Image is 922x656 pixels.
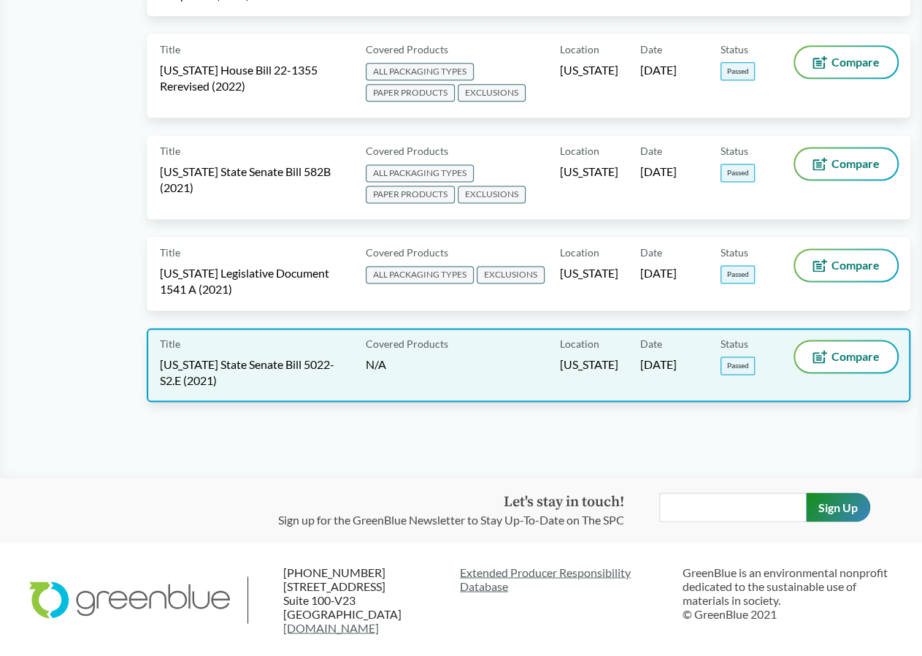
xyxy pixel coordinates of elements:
span: Passed [721,62,755,80]
span: PAPER PRODUCTS [366,186,455,203]
span: EXCLUSIONS [458,84,526,102]
strong: Let's stay in touch! [504,492,624,511]
span: ALL PACKAGING TYPES [366,266,474,283]
span: [US_STATE] [560,356,618,373]
span: [US_STATE] Legislative Document 1541 A (2021) [160,265,348,297]
span: Date [640,245,662,260]
p: [PHONE_NUMBER] [STREET_ADDRESS] Suite 100-V23 [GEOGRAPHIC_DATA] [283,565,460,635]
span: [US_STATE] [560,164,618,180]
span: Status [721,336,748,351]
span: Compare [831,158,880,169]
span: Title [160,42,180,57]
span: Compare [831,351,880,362]
span: Date [640,336,662,351]
input: Sign Up [806,492,870,522]
span: Compare [831,259,880,271]
span: EXCLUSIONS [458,186,526,203]
span: [US_STATE] State Senate Bill 5022-S2.E (2021) [160,356,348,389]
span: Covered Products [366,245,448,260]
span: Date [640,42,662,57]
span: Passed [721,164,755,182]
span: [DATE] [640,356,677,373]
button: Compare [795,47,897,77]
span: Title [160,245,180,260]
span: [US_STATE] [560,265,618,281]
span: [US_STATE] House Bill 22-1355 Rerevised (2022) [160,62,348,94]
p: Sign up for the GreenBlue Newsletter to Stay Up-To-Date on The SPC [278,511,624,528]
span: ALL PACKAGING TYPES [366,164,474,182]
span: Covered Products [366,143,448,159]
a: Extended Producer ResponsibilityDatabase [460,565,671,592]
span: Status [721,143,748,159]
span: Covered Products [366,42,448,57]
span: EXCLUSIONS [477,266,545,283]
span: Passed [721,265,755,283]
span: [DATE] [640,164,677,180]
span: Status [721,42,748,57]
span: [DATE] [640,265,677,281]
a: [DOMAIN_NAME] [283,620,379,634]
span: Covered Products [366,336,448,351]
button: Compare [795,148,897,179]
span: [DATE] [640,62,677,78]
span: ALL PACKAGING TYPES [366,63,474,80]
span: Compare [831,56,880,68]
p: GreenBlue is an environmental nonprofit dedicated to the sustainable use of materials in society.... [683,565,894,621]
span: Passed [721,356,755,375]
span: [US_STATE] [560,62,618,78]
button: Compare [795,250,897,281]
span: Location [560,143,599,159]
span: Title [160,336,180,351]
span: N/A [366,357,386,371]
span: PAPER PRODUCTS [366,84,455,102]
span: [US_STATE] State Senate Bill 582B (2021) [160,164,348,196]
span: Location [560,336,599,351]
span: Location [560,245,599,260]
span: Location [560,42,599,57]
span: Date [640,143,662,159]
span: Status [721,245,748,260]
span: Title [160,143,180,159]
button: Compare [795,341,897,372]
